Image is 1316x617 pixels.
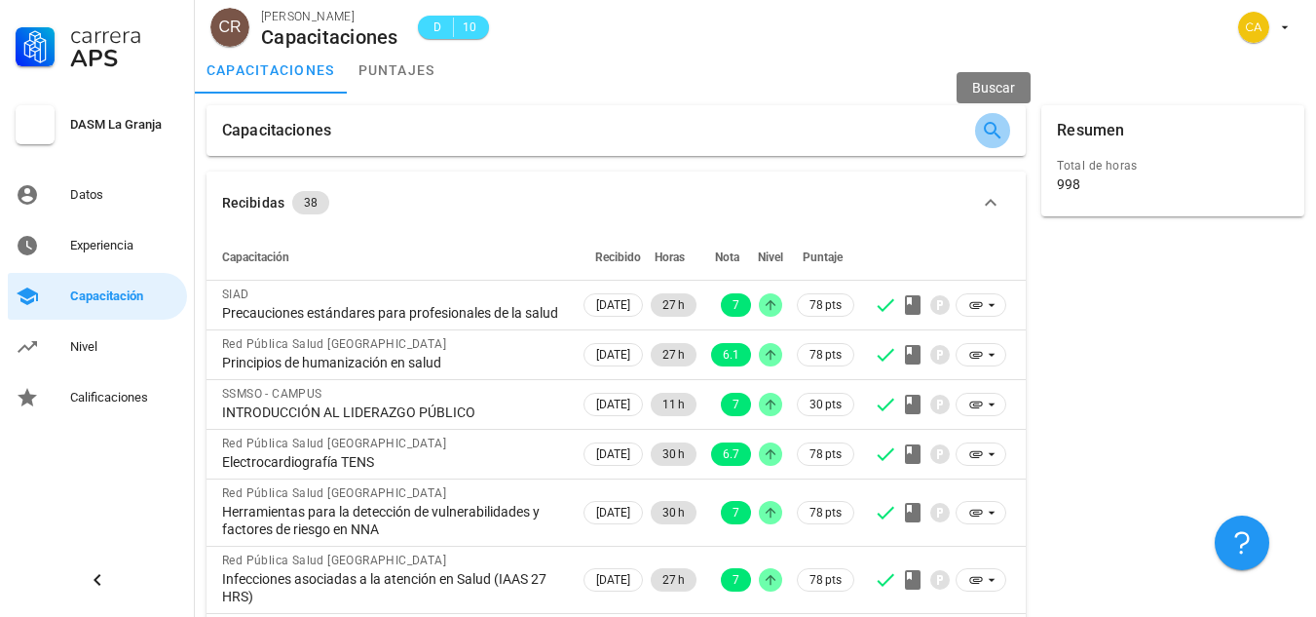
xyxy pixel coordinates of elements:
[70,339,179,355] div: Nivel
[758,251,783,264] span: Nivel
[207,234,580,281] th: Capacitación
[596,569,630,591] span: [DATE]
[580,234,647,281] th: Recibido
[8,222,187,269] a: Experiencia
[809,395,842,414] span: 30 pts
[222,288,249,301] span: SIAD
[222,354,564,371] div: Principios de humanización en salud
[8,324,187,370] a: Nivel
[733,501,739,524] span: 7
[662,293,685,317] span: 27 h
[809,295,842,315] span: 78 pts
[8,374,187,421] a: Calificaciones
[809,345,842,365] span: 78 pts
[596,443,630,465] span: [DATE]
[809,570,842,590] span: 78 pts
[222,404,564,421] div: INTRODUCCIÓN AL LIDERAZGO PÚBLICO
[723,343,739,366] span: 6.1
[222,453,564,471] div: Electrocardiografía TENS
[596,294,630,316] span: [DATE]
[662,568,685,592] span: 27 h
[195,47,347,94] a: capacitaciones
[70,187,179,203] div: Datos
[261,7,398,26] div: [PERSON_NAME]
[222,486,446,500] span: Red Pública Salud [GEOGRAPHIC_DATA]
[222,503,564,538] div: Herramientas para la detección de vulnerabilidades y factores de riesgo en NNA
[261,26,398,48] div: Capacitaciones
[222,570,564,605] div: Infecciones asociadas a la atención en Salud (IAAS 27 HRS)
[595,251,641,264] span: Recibido
[304,191,318,214] span: 38
[347,47,447,94] a: puntajes
[210,8,249,47] div: avatar
[222,192,284,213] div: Recibidas
[207,172,1026,234] button: Recibidas 38
[662,393,685,416] span: 11 h
[8,172,187,218] a: Datos
[70,117,179,133] div: DASM La Granja
[70,47,179,70] div: APS
[222,105,331,156] div: Capacitaciones
[647,234,700,281] th: Horas
[809,503,842,522] span: 78 pts
[662,343,685,366] span: 27 h
[1057,156,1289,175] div: Total de horas
[222,437,446,450] span: Red Pública Salud [GEOGRAPHIC_DATA]
[596,502,630,523] span: [DATE]
[786,234,858,281] th: Puntaje
[596,394,630,415] span: [DATE]
[733,568,739,592] span: 7
[222,554,446,567] span: Red Pública Salud [GEOGRAPHIC_DATA]
[222,304,564,322] div: Precauciones estándares para profesionales de la salud
[430,18,445,37] span: D
[70,289,179,304] div: Capacitación
[700,234,755,281] th: Nota
[1057,175,1080,193] div: 998
[70,238,179,253] div: Experiencia
[222,387,322,401] span: SSMSO - CAMPUS
[733,293,739,317] span: 7
[70,390,179,405] div: Calificaciones
[1057,105,1124,156] div: Resumen
[8,273,187,320] a: Capacitación
[809,444,842,464] span: 78 pts
[733,393,739,416] span: 7
[222,337,446,351] span: Red Pública Salud [GEOGRAPHIC_DATA]
[723,443,739,466] span: 6.7
[70,23,179,47] div: Carrera
[803,251,843,264] span: Puntaje
[715,251,739,264] span: Nota
[1238,12,1269,43] div: avatar
[655,251,685,264] span: Horas
[596,344,630,366] span: [DATE]
[218,8,241,47] span: CR
[222,251,289,264] span: Capacitación
[462,18,477,37] span: 10
[755,234,786,281] th: Nivel
[662,443,685,466] span: 30 h
[662,501,685,524] span: 30 h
